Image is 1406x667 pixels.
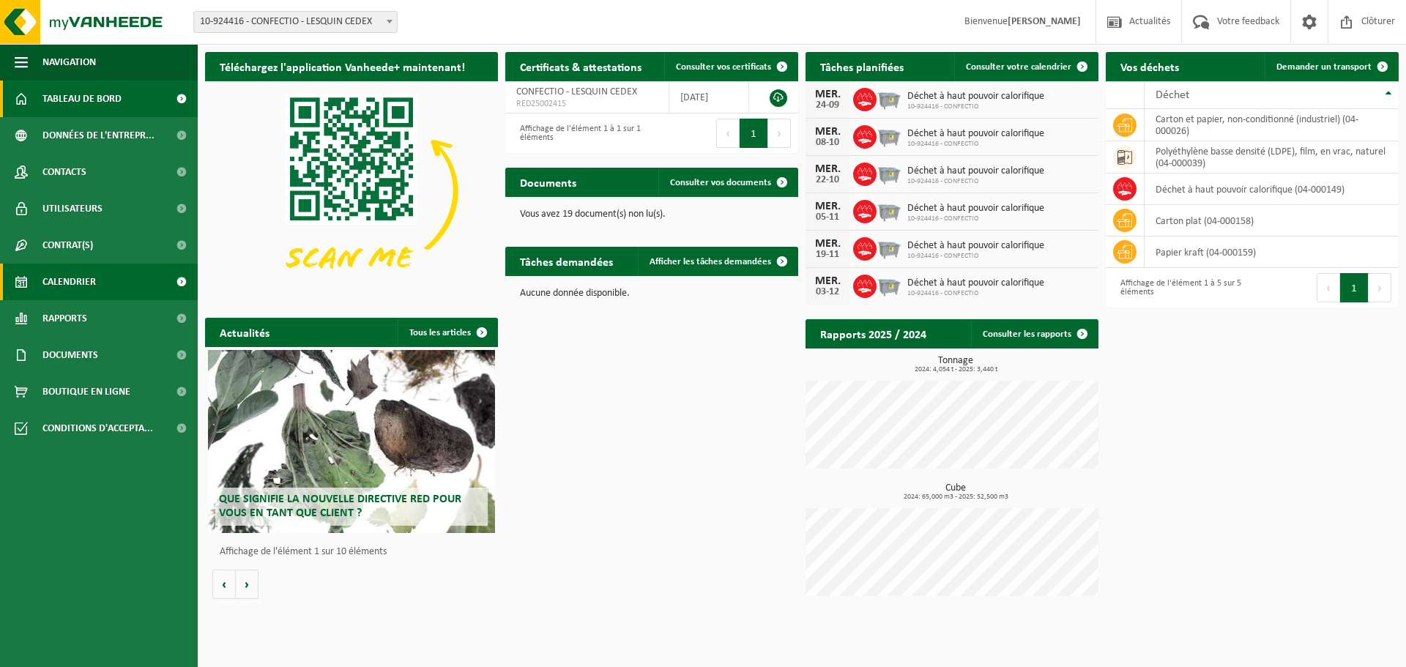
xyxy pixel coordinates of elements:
[1145,174,1399,205] td: déchet à haut pouvoir calorifique (04-000149)
[1156,89,1189,101] span: Déchet
[907,91,1044,103] span: Déchet à haut pouvoir calorifique
[42,154,86,190] span: Contacts
[1145,205,1399,236] td: carton plat (04-000158)
[813,138,842,148] div: 08-10
[513,117,644,149] div: Affichage de l'élément 1 à 1 sur 1 éléments
[813,287,842,297] div: 03-12
[1145,236,1399,268] td: papier kraft (04-000159)
[516,86,637,97] span: CONFECTIO - LESQUIN CEDEX
[205,52,480,81] h2: Téléchargez l'application Vanheede+ maintenant!
[669,81,749,113] td: [DATE]
[42,227,93,264] span: Contrat(s)
[907,103,1044,111] span: 10-924416 - CONFECTIO
[813,126,842,138] div: MER.
[205,81,498,301] img: Download de VHEPlus App
[1265,52,1397,81] a: Demander un transport
[877,235,901,260] img: WB-2500-GAL-GY-01
[813,493,1098,501] span: 2024: 65,000 m3 - 2025: 52,500 m3
[658,168,797,197] a: Consulter vos documents
[670,178,771,187] span: Consulter vos documents
[877,86,901,111] img: WB-2500-GAL-GY-01
[966,62,1071,72] span: Consulter votre calendrier
[42,117,155,154] span: Données de l'entrepr...
[236,570,258,599] button: Volgende
[806,52,918,81] h2: Tâches planifiées
[813,201,842,212] div: MER.
[1106,52,1194,81] h2: Vos déchets
[813,212,842,223] div: 05-11
[907,165,1044,177] span: Déchet à haut pouvoir calorifique
[520,288,784,299] p: Aucune donnée disponible.
[42,44,96,81] span: Navigation
[1008,16,1081,27] strong: [PERSON_NAME]
[954,52,1097,81] a: Consulter votre calendrier
[813,100,842,111] div: 24-09
[505,52,656,81] h2: Certificats & attestations
[813,89,842,100] div: MER.
[907,128,1044,140] span: Déchet à haut pouvoir calorifique
[907,289,1044,298] span: 10-924416 - CONFECTIO
[813,163,842,175] div: MER.
[194,12,397,32] span: 10-924416 - CONFECTIO - LESQUIN CEDEX
[716,119,740,148] button: Previous
[907,177,1044,186] span: 10-924416 - CONFECTIO
[1113,272,1245,304] div: Affichage de l'élément 1 à 5 sur 5 éléments
[42,190,103,227] span: Utilisateurs
[813,483,1098,501] h3: Cube
[877,123,901,148] img: WB-2500-GAL-GY-01
[813,275,842,287] div: MER.
[219,493,461,519] span: Que signifie la nouvelle directive RED pour vous en tant que client ?
[42,300,87,337] span: Rapports
[813,175,842,185] div: 22-10
[650,257,771,267] span: Afficher les tâches demandées
[205,318,284,346] h2: Actualités
[42,337,98,373] span: Documents
[877,272,901,297] img: WB-2500-GAL-GY-01
[1276,62,1372,72] span: Demander un transport
[212,570,236,599] button: Vorige
[907,252,1044,261] span: 10-924416 - CONFECTIO
[193,11,398,33] span: 10-924416 - CONFECTIO - LESQUIN CEDEX
[813,238,842,250] div: MER.
[740,119,768,148] button: 1
[42,264,96,300] span: Calendrier
[520,209,784,220] p: Vous avez 19 document(s) non lu(s).
[676,62,771,72] span: Consulter vos certificats
[907,240,1044,252] span: Déchet à haut pouvoir calorifique
[907,140,1044,149] span: 10-924416 - CONFECTIO
[907,277,1044,289] span: Déchet à haut pouvoir calorifique
[1340,273,1369,302] button: 1
[813,250,842,260] div: 19-11
[1145,141,1399,174] td: polyéthylène basse densité (LDPE), film, en vrac, naturel (04-000039)
[220,547,491,557] p: Affichage de l'élément 1 sur 10 éléments
[806,319,941,348] h2: Rapports 2025 / 2024
[813,366,1098,373] span: 2024: 4,054 t - 2025: 3,440 t
[42,410,153,447] span: Conditions d'accepta...
[813,356,1098,373] h3: Tonnage
[208,350,495,533] a: Que signifie la nouvelle directive RED pour vous en tant que client ?
[1369,273,1391,302] button: Next
[42,81,122,117] span: Tableau de bord
[664,52,797,81] a: Consulter vos certificats
[877,160,901,185] img: WB-2500-GAL-GY-01
[1317,273,1340,302] button: Previous
[1145,109,1399,141] td: carton et papier, non-conditionné (industriel) (04-000026)
[877,198,901,223] img: WB-2500-GAL-GY-01
[907,215,1044,223] span: 10-924416 - CONFECTIO
[398,318,496,347] a: Tous les articles
[768,119,791,148] button: Next
[505,247,628,275] h2: Tâches demandées
[42,373,130,410] span: Boutique en ligne
[907,203,1044,215] span: Déchet à haut pouvoir calorifique
[516,98,658,110] span: RED25002415
[505,168,591,196] h2: Documents
[971,319,1097,349] a: Consulter les rapports
[638,247,797,276] a: Afficher les tâches demandées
